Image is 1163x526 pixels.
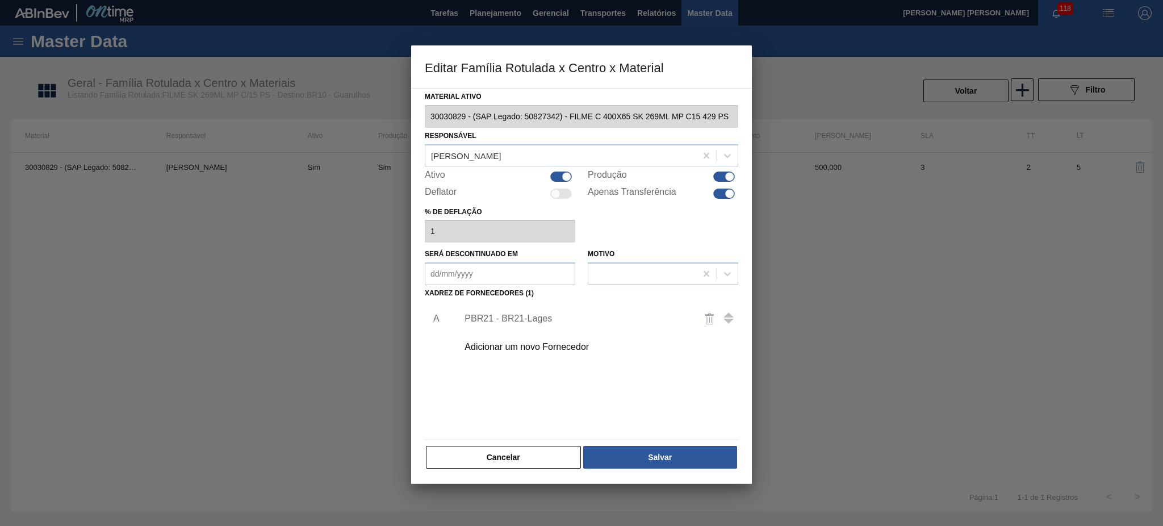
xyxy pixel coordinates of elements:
div: [PERSON_NAME] [431,151,501,160]
label: Deflator [425,187,457,201]
label: Produção [588,170,627,183]
label: Material ativo [425,89,738,105]
input: dd/mm/yyyy [425,262,575,285]
label: Responsável [425,132,476,140]
button: Salvar [583,446,737,469]
label: Apenas Transferência [588,187,676,201]
img: delete-icon [703,312,717,325]
label: Ativo [425,170,445,183]
li: A [425,304,442,333]
button: Cancelar [426,446,581,469]
button: delete-icon [696,305,723,332]
div: Adicionar um novo Fornecedor [465,342,687,352]
div: PBR21 - BR21-Lages [465,314,687,324]
label: Será descontinuado em [425,250,518,258]
h3: Editar Família Rotulada x Centro x Material [411,45,752,89]
label: Motivo [588,250,614,258]
label: Xadrez de Fornecedores (1) [425,289,534,297]
label: % de deflação [425,204,575,220]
